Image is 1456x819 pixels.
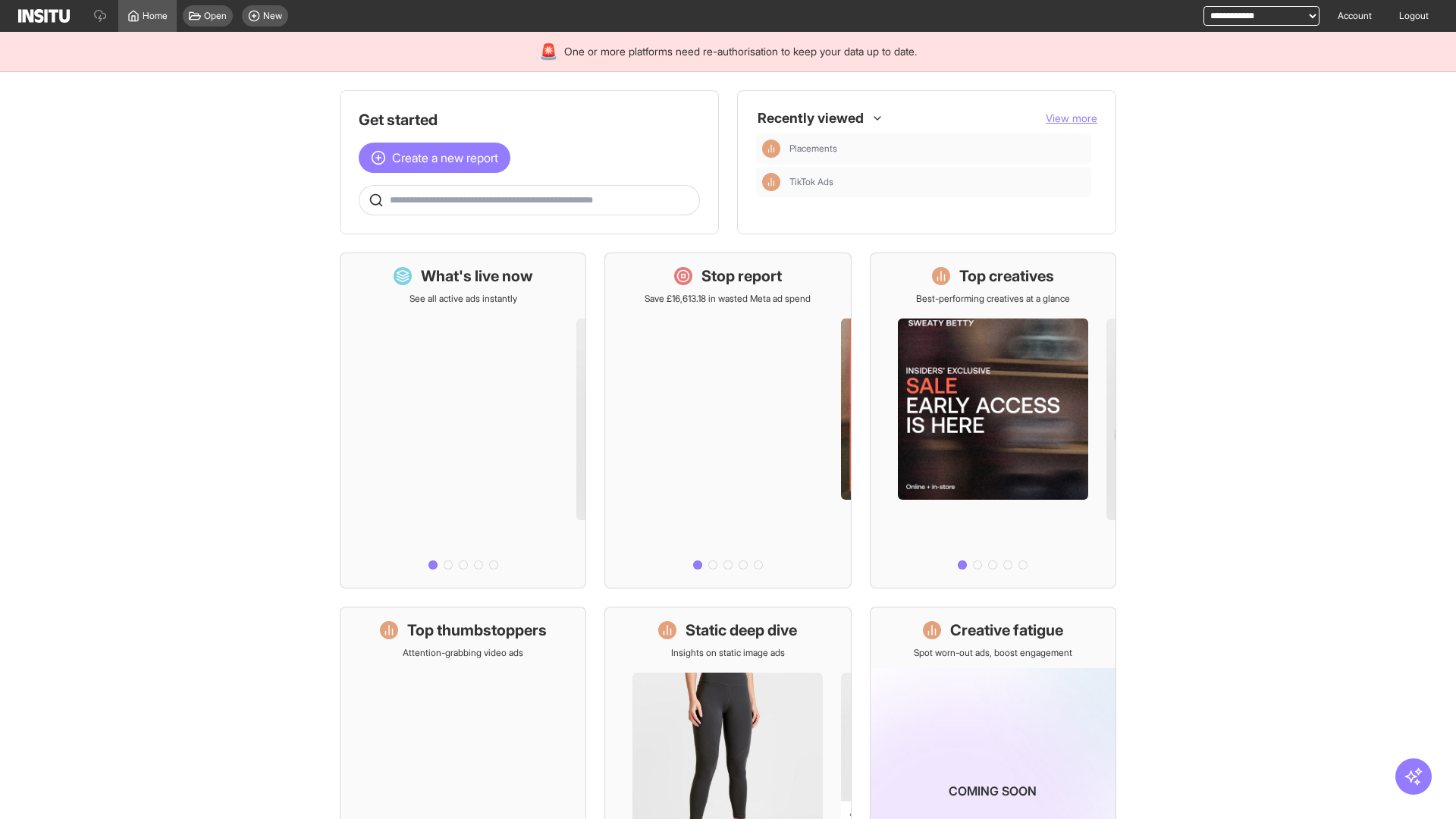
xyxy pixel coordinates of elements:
p: Save £16,613.18 in wasted Meta ad spend [645,293,811,305]
div: Insights [762,140,780,158]
span: One or more platforms need re-authorisation to keep your data up to date. [564,44,917,59]
img: Logo [18,9,70,23]
span: TikTok Ads [789,176,833,188]
h1: Top creatives [959,265,1054,287]
span: New [263,10,282,22]
a: Stop reportSave £16,613.18 in wasted Meta ad spend [604,253,851,588]
button: View more [1046,111,1097,126]
div: Insights [762,173,780,191]
h1: Stop report [701,265,782,287]
a: Top creativesBest-performing creatives at a glance [870,253,1116,588]
span: Placements [789,143,837,155]
div: 🚨 [539,41,558,62]
span: Placements [789,143,1085,155]
p: Attention-grabbing video ads [403,647,523,659]
h1: Get started [359,109,700,130]
span: Create a new report [392,149,498,167]
p: Best-performing creatives at a glance [916,293,1070,305]
button: Create a new report [359,143,510,173]
p: See all active ads instantly [409,293,517,305]
span: View more [1046,111,1097,124]
h1: Top thumbstoppers [407,620,547,641]
span: TikTok Ads [789,176,1085,188]
p: Insights on static image ads [671,647,785,659]
span: Open [204,10,227,22]
h1: What's live now [421,265,533,287]
h1: Static deep dive [686,620,797,641]
a: What's live nowSee all active ads instantly [340,253,586,588]
span: Home [143,10,168,22]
